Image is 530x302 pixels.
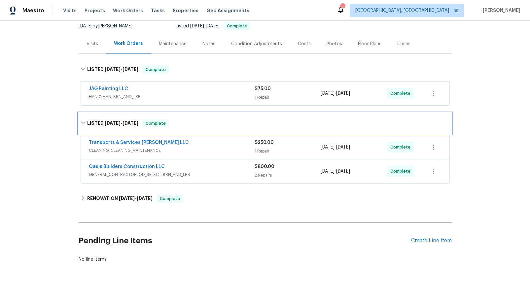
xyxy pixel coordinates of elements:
[79,24,92,28] span: [DATE]
[255,140,274,145] span: $250.00
[173,7,198,14] span: Properties
[321,91,335,96] span: [DATE]
[87,119,138,127] h6: LISTED
[298,41,311,47] div: Costs
[87,195,153,203] h6: RENOVATION
[89,164,165,169] a: Oasis Builders Construction LLC
[321,168,350,175] span: -
[119,196,153,201] span: -
[390,90,413,97] span: Complete
[79,113,452,134] div: LISTED [DATE]-[DATE]Complete
[321,90,350,97] span: -
[22,7,44,14] span: Maestro
[137,196,153,201] span: [DATE]
[114,40,143,47] div: Work Orders
[79,256,452,263] div: No line items.
[390,168,413,175] span: Complete
[89,86,128,91] a: JAG Painting LLC
[157,195,183,202] span: Complete
[143,120,168,127] span: Complete
[89,171,255,178] span: GENERAL_CONTRACTOR, OD_SELECT, BRN_AND_LRR
[87,41,98,47] div: Visits
[119,196,135,201] span: [DATE]
[224,24,250,28] span: Complete
[105,67,138,72] span: -
[79,191,452,207] div: RENOVATION [DATE]-[DATE]Complete
[480,7,520,14] span: [PERSON_NAME]
[336,169,350,174] span: [DATE]
[143,66,168,73] span: Complete
[89,93,255,100] span: HANDYMAN, BRN_AND_LRR
[206,24,220,28] span: [DATE]
[255,172,321,179] div: 2 Repairs
[321,144,350,151] span: -
[336,145,350,150] span: [DATE]
[255,164,274,169] span: $800.00
[202,41,215,47] div: Notes
[79,22,140,30] div: by [PERSON_NAME]
[190,24,220,28] span: -
[85,7,105,14] span: Projects
[321,145,335,150] span: [DATE]
[411,238,452,244] div: Create Line Item
[123,67,138,72] span: [DATE]
[255,148,321,154] div: 1 Repair
[176,24,250,28] span: Listed
[206,7,249,14] span: Geo Assignments
[79,225,411,256] h2: Pending Line Items
[89,147,255,154] span: CLEANING, CLEANING_MAINTENANCE
[190,24,204,28] span: [DATE]
[336,91,350,96] span: [DATE]
[355,7,449,14] span: [GEOGRAPHIC_DATA], [GEOGRAPHIC_DATA]
[87,66,138,74] h6: LISTED
[113,7,143,14] span: Work Orders
[63,7,77,14] span: Visits
[105,121,138,125] span: -
[231,41,282,47] div: Condition Adjustments
[255,86,271,91] span: $75.00
[255,94,321,101] div: 1 Repair
[79,59,452,80] div: LISTED [DATE]-[DATE]Complete
[105,121,121,125] span: [DATE]
[340,4,345,11] div: 2
[105,67,121,72] span: [DATE]
[89,140,189,145] a: Transports & Services [PERSON_NAME] LLC
[151,8,165,13] span: Tasks
[123,121,138,125] span: [DATE]
[397,41,410,47] div: Cases
[159,41,187,47] div: Maintenance
[390,144,413,151] span: Complete
[327,41,342,47] div: Photos
[358,41,381,47] div: Floor Plans
[321,169,335,174] span: [DATE]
